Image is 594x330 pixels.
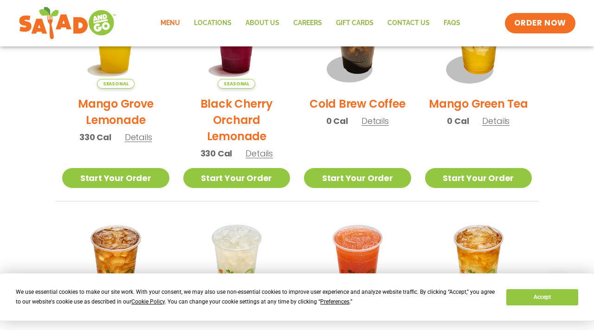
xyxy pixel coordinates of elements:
[183,215,291,323] img: Product photo for Traditional Lemonade
[183,168,291,188] a: Start Your Order
[310,96,405,112] h2: Cold Brew Coffee
[506,289,578,305] button: Accept
[245,148,273,159] span: Details
[62,96,169,128] h2: Mango Grove Lemonade
[482,115,510,127] span: Details
[183,96,291,144] h2: Black Cherry Orchard Lemonade
[362,115,389,127] span: Details
[437,13,467,34] a: FAQs
[320,298,349,305] span: Preferences
[429,96,528,112] h2: Mango Green Tea
[187,13,239,34] a: Locations
[125,131,152,143] span: Details
[19,5,116,42] img: new-SAG-logo-768×292
[62,168,169,188] a: Start Your Order
[514,18,566,29] span: ORDER NOW
[381,13,437,34] a: Contact Us
[425,168,532,188] a: Start Your Order
[286,13,329,34] a: Careers
[154,13,467,34] nav: Menu
[154,13,187,34] a: Menu
[239,13,286,34] a: About Us
[79,131,111,143] span: 330 Cal
[131,298,165,305] span: Cookie Policy
[200,147,232,160] span: 330 Cal
[326,115,348,127] span: 0 Cal
[447,115,469,127] span: 0 Cal
[329,13,381,34] a: GIFT CARDS
[425,215,532,323] img: Product photo for Lemonade Arnold Palmer
[505,13,575,33] a: ORDER NOW
[97,79,135,89] span: Seasonal
[62,215,169,323] img: Product photo for Black Tea
[16,287,495,307] div: We use essential cookies to make our site work. With your consent, we may also use non-essential ...
[218,79,255,89] span: Seasonal
[304,168,411,188] a: Start Your Order
[304,215,411,323] img: Product photo for Frozen Strawberry Lemonade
